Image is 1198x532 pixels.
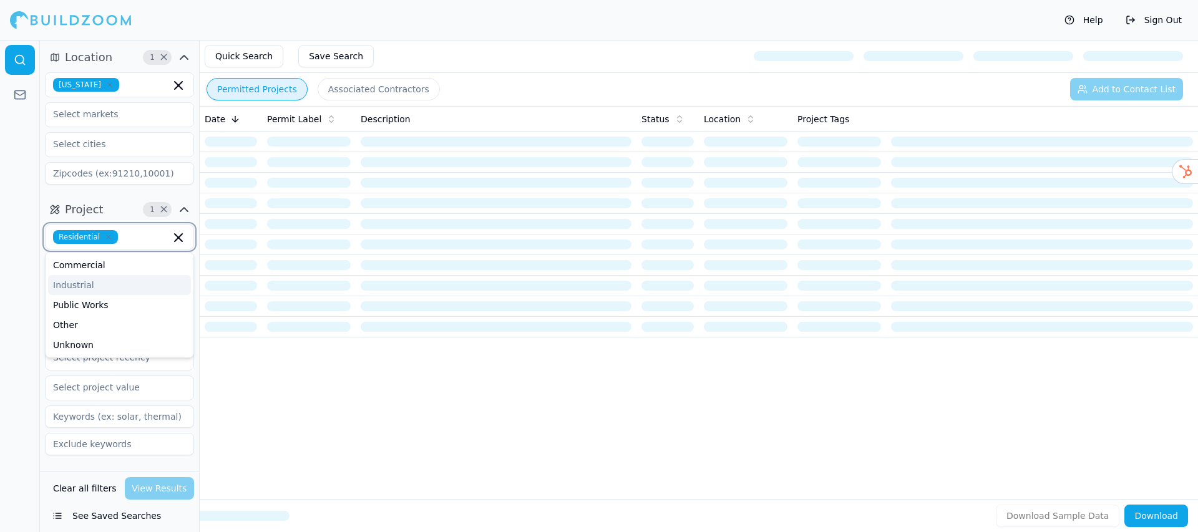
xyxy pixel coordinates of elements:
button: Location1Clear Location filters [45,47,194,67]
span: [US_STATE] [53,78,119,92]
input: Keywords (ex: solar, thermal) [45,405,194,428]
span: Location [704,113,741,125]
input: Select markets [46,103,178,125]
span: Permit Label [267,113,321,125]
button: Quick Search [205,45,283,67]
div: Industrial [48,275,191,295]
input: Zipcodes (ex:91210,10001) [45,162,194,185]
button: Sign Out [1119,10,1188,30]
span: Clear Location filters [159,54,168,60]
div: Suggestions [45,252,194,358]
span: 1 [146,203,158,216]
button: Save Search [298,45,374,67]
input: Exclude keywords [45,433,194,455]
input: Select project value [46,376,178,399]
span: Project [65,201,104,218]
div: Public Works [48,295,191,315]
span: Description [361,113,411,125]
span: Project Tags [797,113,849,125]
div: Unknown [48,335,191,355]
button: Download [1124,505,1188,527]
button: Permitted Projects [207,78,308,100]
span: Date [205,113,225,125]
span: 1 [146,51,158,64]
button: Project1Clear Project filters [45,200,194,220]
button: Help [1058,10,1109,30]
button: Associated Contractors [318,78,440,100]
span: Clear Project filters [159,206,168,213]
span: Location [65,49,112,66]
button: Clear all filters [50,477,120,500]
button: Contractor [45,470,194,490]
span: Residential [53,230,118,244]
span: Status [641,113,670,125]
div: Commercial [48,255,191,275]
div: Other [48,315,191,335]
button: See Saved Searches [45,505,194,527]
input: Select cities [46,133,178,155]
